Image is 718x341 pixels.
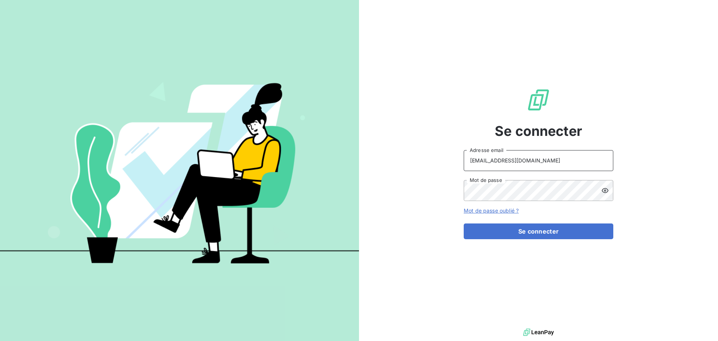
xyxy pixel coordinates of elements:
[464,150,613,171] input: placeholder
[527,88,550,112] img: Logo LeanPay
[464,223,613,239] button: Se connecter
[495,121,582,141] span: Se connecter
[523,327,554,338] img: logo
[464,207,519,214] a: Mot de passe oublié ?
